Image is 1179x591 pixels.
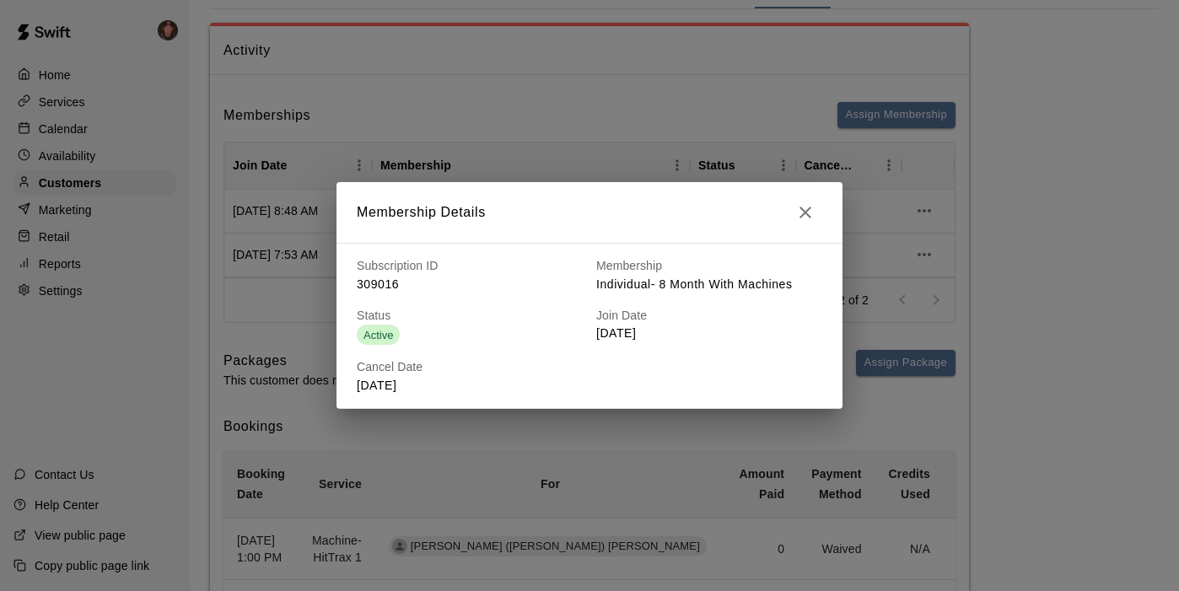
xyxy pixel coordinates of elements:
[357,358,583,377] h6: Cancel Date
[596,257,822,276] h6: Membership
[357,257,583,276] h6: Subscription ID
[357,329,400,341] span: Active
[596,276,822,293] p: Individual- 8 Month With Machines
[357,377,583,395] p: [DATE]
[357,307,583,325] h6: Status
[357,201,486,223] h6: Membership Details
[596,325,822,342] p: [DATE]
[596,307,822,325] h6: Join Date
[357,276,583,293] p: 309016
